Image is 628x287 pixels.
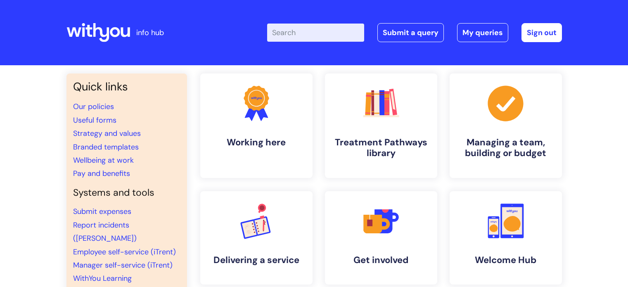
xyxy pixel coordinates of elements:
a: WithYou Learning [73,273,132,283]
a: Managing a team, building or budget [450,74,562,178]
a: My queries [457,23,508,42]
a: Working here [200,74,313,178]
a: Useful forms [73,115,116,125]
a: Pay and benefits [73,168,130,178]
a: Get involved [325,191,437,285]
a: Manager self-service (iTrent) [73,260,173,270]
a: Delivering a service [200,191,313,285]
h4: Working here [207,137,306,148]
h3: Quick links [73,80,180,93]
h4: Welcome Hub [456,255,555,266]
a: Report incidents ([PERSON_NAME]) [73,220,137,243]
a: Submit a query [377,23,444,42]
a: Employee self-service (iTrent) [73,247,176,257]
p: info hub [136,26,164,39]
h4: Delivering a service [207,255,306,266]
a: Welcome Hub [450,191,562,285]
h4: Managing a team, building or budget [456,137,555,159]
div: | - [267,23,562,42]
a: Treatment Pathways library [325,74,437,178]
input: Search [267,24,364,42]
a: Submit expenses [73,206,131,216]
h4: Systems and tools [73,187,180,199]
a: Sign out [521,23,562,42]
h4: Treatment Pathways library [332,137,431,159]
a: Strategy and values [73,128,141,138]
a: Wellbeing at work [73,155,134,165]
h4: Get involved [332,255,431,266]
a: Our policies [73,102,114,111]
a: Branded templates [73,142,139,152]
